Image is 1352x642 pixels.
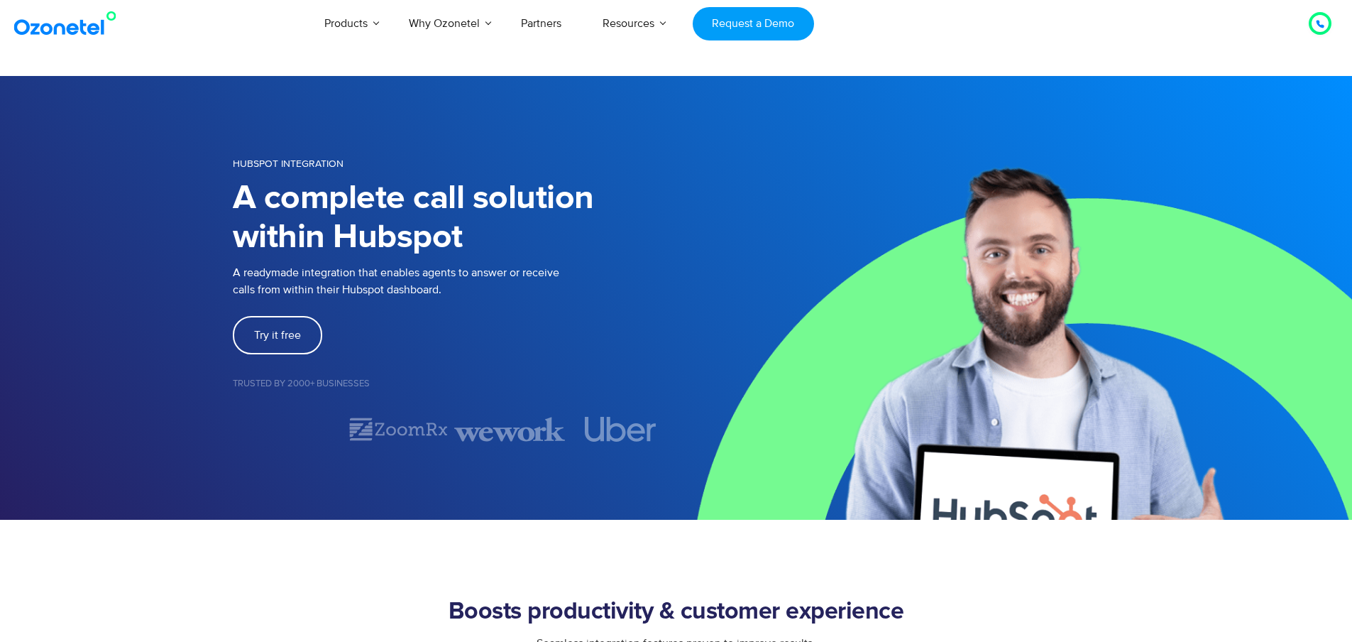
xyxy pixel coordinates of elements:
h2: Boosts productivity & customer experience [233,598,1120,626]
a: Try it free [233,316,322,354]
div: Image Carousel [233,417,676,442]
p: A readymade integration that enables agents to answer or receive calls from within their Hubspot ... [233,264,676,298]
img: wework [454,417,565,442]
a: Request a Demo [693,7,814,40]
span: HUBSPOT INTEGRATION [233,158,344,170]
h5: Trusted by 2000+ Businesses [233,379,676,388]
div: 1 of 7 [233,420,344,437]
div: 2 of 7 [344,417,454,442]
h1: A complete call solution within Hubspot [233,179,676,257]
div: 4 of 7 [565,417,676,442]
img: zoomrx [348,417,449,442]
span: Try it free [254,330,301,341]
img: uber [585,417,657,442]
div: 3 of 7 [454,417,565,442]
